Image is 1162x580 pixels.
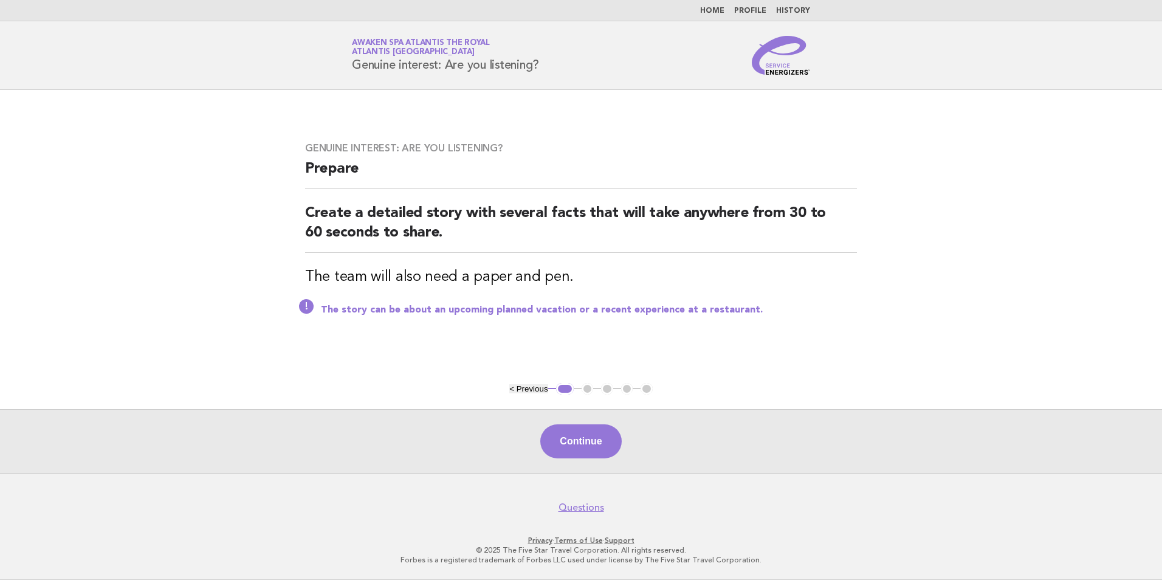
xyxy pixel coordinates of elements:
a: Profile [734,7,766,15]
a: Awaken SPA Atlantis the RoyalAtlantis [GEOGRAPHIC_DATA] [352,39,490,56]
a: Terms of Use [554,536,603,545]
h2: Prepare [305,159,857,189]
p: Forbes is a registered trademark of Forbes LLC used under license by The Five Star Travel Corpora... [209,555,953,565]
p: © 2025 The Five Star Travel Corporation. All rights reserved. [209,545,953,555]
span: Atlantis [GEOGRAPHIC_DATA] [352,49,475,57]
h3: The team will also need a paper and pen. [305,268,857,287]
h1: Genuine interest: Are you listening? [352,40,539,71]
p: · · [209,536,953,545]
button: 1 [556,383,574,395]
a: Home [700,7,724,15]
p: The story can be about an upcoming planned vacation or a recent experience at a restaurant. [321,304,857,316]
a: Support [605,536,634,545]
button: Continue [540,424,621,458]
a: Questions [559,502,604,514]
a: History [776,7,810,15]
h3: Genuine interest: Are you listening? [305,142,857,154]
h2: Create a detailed story with several facts that will take anywhere from 30 to 60 seconds to share. [305,204,857,253]
button: < Previous [509,384,548,393]
img: Service Energizers [752,36,810,75]
a: Privacy [528,536,552,545]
